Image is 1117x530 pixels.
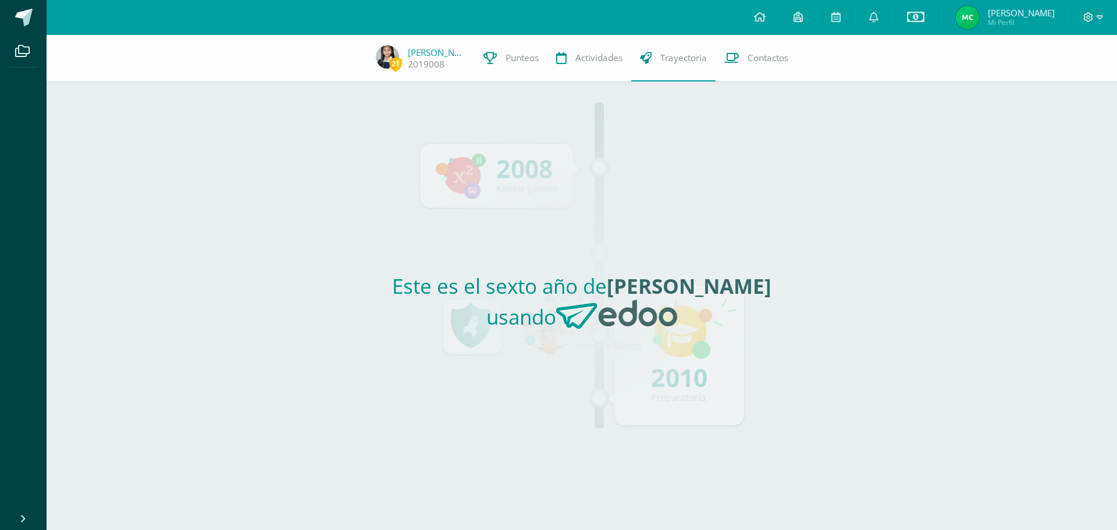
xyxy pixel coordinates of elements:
[475,35,547,81] a: Punteos
[631,35,716,81] a: Trayectoria
[956,6,979,29] img: 5bc08a5401c44daa4ac94a3d4be53cbc.png
[660,52,707,64] span: Trayectoria
[319,272,845,339] h2: Este es el sexto año de usando
[506,52,539,64] span: Punteos
[408,58,444,70] a: 2019008
[408,47,466,58] a: [PERSON_NAME]
[376,45,399,69] img: 68ccb7e9cc844c8414ad42c12b34c11a.png
[988,7,1055,19] span: [PERSON_NAME]
[556,300,677,330] img: Edoo
[575,52,622,64] span: Actividades
[988,17,1055,27] span: Mi Perfil
[716,35,797,81] a: Contactos
[547,35,631,81] a: Actividades
[607,272,771,300] strong: [PERSON_NAME]
[748,52,788,64] span: Contactos
[389,56,402,71] span: 21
